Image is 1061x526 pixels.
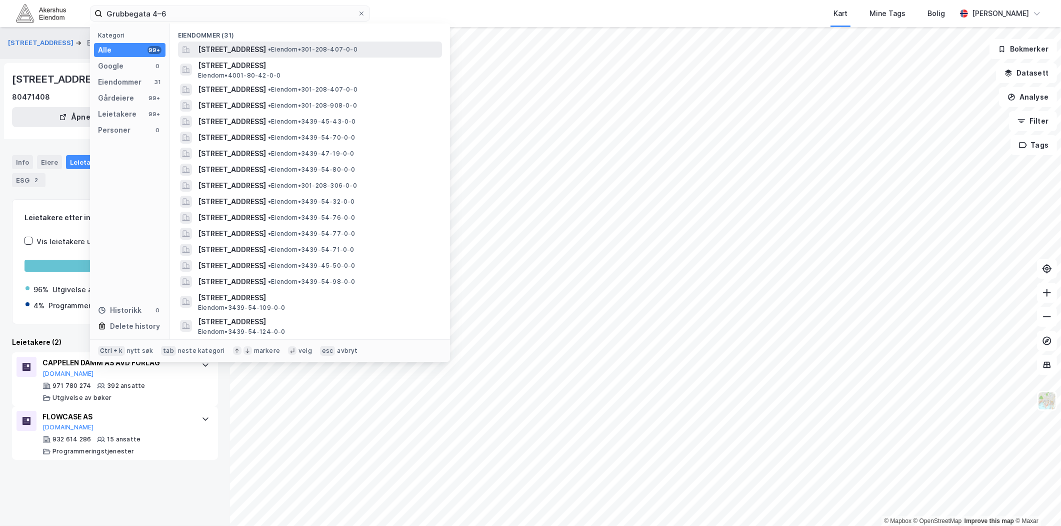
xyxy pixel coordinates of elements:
span: [STREET_ADDRESS] [198,100,266,112]
span: Eiendom • 301-208-407-0-0 [268,46,357,54]
div: Kontrollprogram for chat [1011,478,1061,526]
div: 99+ [147,110,161,118]
span: • [268,198,271,205]
div: 96% [33,284,48,296]
div: [STREET_ADDRESS] [12,71,110,87]
div: Historikk [98,304,141,316]
div: esc [320,346,335,356]
div: 80471408 [12,91,50,103]
span: Eiendom • 3439-45-50-0-0 [268,262,355,270]
button: Bokmerker [989,39,1057,59]
button: Filter [1009,111,1057,131]
span: [STREET_ADDRESS] [198,228,266,240]
span: • [268,118,271,125]
div: Alle [98,44,111,56]
span: • [268,46,271,53]
span: • [268,230,271,237]
div: 15 ansatte [107,435,140,443]
span: Eiendom • 301-208-306-0-0 [268,182,357,190]
span: [STREET_ADDRESS] [198,132,266,144]
span: [STREET_ADDRESS] [198,116,266,128]
div: 99+ [147,94,161,102]
div: Programmeringstjenester [48,300,137,312]
div: Delete history [110,320,160,332]
div: Utgivelse av bøker [52,394,112,402]
div: Leietakere etter industri [24,212,205,224]
div: Kart [833,8,847,20]
span: • [268,166,271,173]
span: [STREET_ADDRESS] [198,212,266,224]
div: 971 780 274 [52,382,91,390]
span: Eiendom • 3439-54-76-0-0 [268,214,355,222]
a: Mapbox [884,517,911,524]
div: 4% [33,300,44,312]
span: Eiendom • 3439-54-124-0-0 [198,328,285,336]
span: [STREET_ADDRESS] [198,244,266,256]
span: Eiendom • 3439-47-19-0-0 [268,150,354,158]
div: Vis leietakere uten ansatte [36,236,131,248]
button: [DOMAIN_NAME] [42,370,94,378]
button: [DOMAIN_NAME] [42,423,94,431]
span: Eiendom • 3439-54-98-0-0 [268,278,355,286]
div: Info [12,155,33,169]
button: Tags [1010,135,1057,155]
span: [STREET_ADDRESS] [198,180,266,192]
span: [STREET_ADDRESS] [198,260,266,272]
span: [STREET_ADDRESS] [198,60,438,72]
div: Leietakere [98,108,136,120]
span: • [268,86,271,93]
a: OpenStreetMap [913,517,962,524]
div: ESG [12,173,45,187]
button: Åpne i ny fane [12,107,170,127]
span: • [268,214,271,221]
div: 0 [153,306,161,314]
img: akershus-eiendom-logo.9091f326c980b4bce74ccdd9f866810c.svg [16,5,66,22]
div: nytt søk [127,347,153,355]
span: • [268,150,271,157]
span: Eiendom • 3439-54-109-0-0 [198,304,285,312]
span: [STREET_ADDRESS] [198,292,438,304]
span: Eiendom • 3439-54-71-0-0 [268,246,354,254]
div: Google [98,60,123,72]
span: Eiendom • 3439-54-77-0-0 [268,230,355,238]
span: Eiendom • 3439-54-32-0-0 [268,198,355,206]
button: [STREET_ADDRESS] [8,38,75,48]
div: Gårdeiere [98,92,134,104]
img: Z [1037,391,1056,410]
div: 0 [153,62,161,70]
div: 99+ [147,46,161,54]
div: 392 ansatte [107,382,145,390]
span: [STREET_ADDRESS] [198,276,266,288]
div: 0 [153,126,161,134]
div: Utgivelse av bøker [52,284,118,296]
div: CAPPELEN DAMM AS AVD FORLAG [42,357,191,369]
a: Improve this map [964,517,1014,524]
span: • [268,262,271,269]
span: Eiendom • 3439-45-43-0-0 [268,118,356,126]
div: Bygning [87,37,114,49]
div: 31 [153,78,161,86]
span: Eiendom • 3439-54-70-0-0 [268,134,355,142]
span: [STREET_ADDRESS] [198,148,266,160]
input: Søk på adresse, matrikkel, gårdeiere, leietakere eller personer [102,6,357,21]
span: • [268,246,271,253]
div: velg [298,347,312,355]
span: Eiendom • 4001-80-42-0-0 [198,72,280,80]
div: 932 614 286 [52,435,91,443]
div: Leietakere [66,155,121,169]
div: Mine Tags [869,8,905,20]
span: • [268,134,271,141]
span: Eiendom • 301-208-908-0-0 [268,102,357,110]
div: Eiendommer (31) [170,24,450,42]
div: Bolig [927,8,945,20]
div: tab [161,346,176,356]
div: avbryt [337,347,357,355]
span: [STREET_ADDRESS] [198,84,266,96]
div: Eiendommer [98,76,141,88]
div: [PERSON_NAME] [972,8,1029,20]
div: 2 [31,175,41,185]
div: FLOWCASE AS [42,411,191,423]
div: Personer [98,124,130,136]
div: Ctrl + k [98,346,125,356]
button: Analyse [999,87,1057,107]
